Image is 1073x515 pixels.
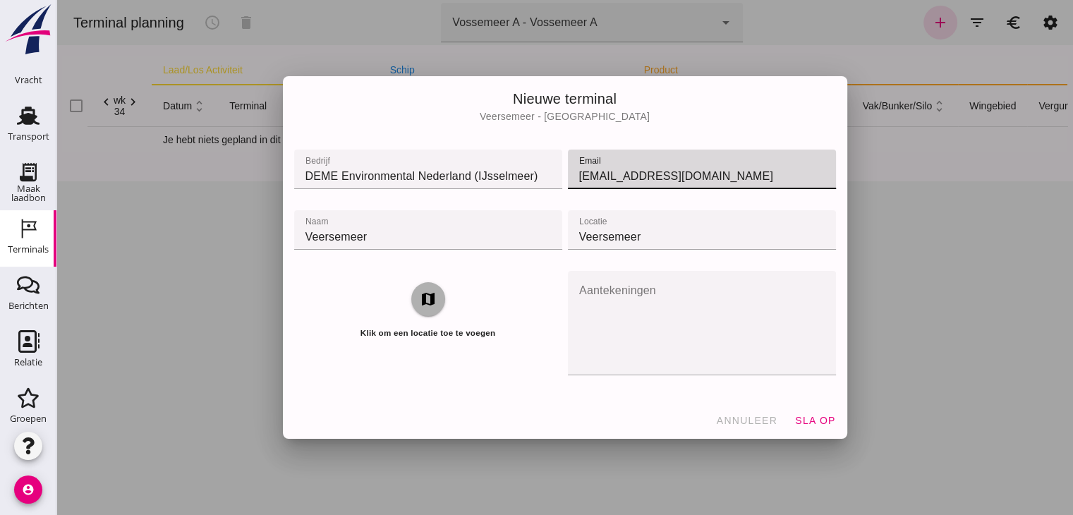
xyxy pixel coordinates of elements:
img: logo-small.a267ee39.svg [3,4,54,56]
h5: Klik om een locatie toe te voegen [304,327,439,339]
button: annuleer [653,408,727,433]
div: Groepen [10,414,47,423]
div: Relatie [14,358,42,367]
i: account_circle [14,475,42,504]
div: Vracht [15,75,42,85]
div: Transport [8,132,49,141]
i: map [363,291,380,308]
div: Terminals [8,245,49,254]
span: sla op [738,415,780,426]
div: Berichten [8,301,49,310]
button: sla op [732,408,785,433]
div: Nieuwe terminal [243,87,774,110]
div: Veersemeer - [GEOGRAPHIC_DATA] [243,110,774,127]
span: annuleer [659,415,721,426]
